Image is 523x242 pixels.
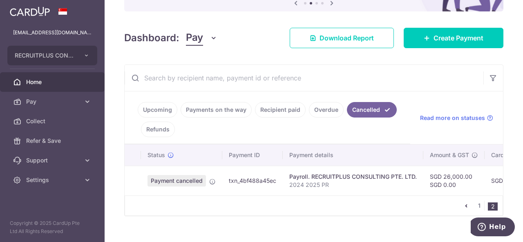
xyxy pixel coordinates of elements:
[222,144,283,166] th: Payment ID
[181,102,252,118] a: Payments on the way
[26,137,80,145] span: Refer & Save
[26,156,80,164] span: Support
[423,166,485,195] td: SGD 26,000.00 SGD 0.00
[430,151,469,159] span: Amount & GST
[26,78,80,86] span: Home
[15,51,75,60] span: RECRUITPLUS CONSULTING PTE. LTD.
[488,202,498,211] li: 2
[347,102,397,118] a: Cancelled
[186,30,203,46] span: Pay
[289,181,417,189] p: 2024 2025 PR
[186,30,217,46] button: Pay
[420,114,493,122] a: Read more on statuses
[138,102,177,118] a: Upcoming
[148,151,165,159] span: Status
[320,33,374,43] span: Download Report
[289,173,417,181] div: Payroll. RECRUITPLUS CONSULTING PTE. LTD.
[7,46,97,65] button: RECRUITPLUS CONSULTING PTE. LTD.
[309,102,344,118] a: Overdue
[471,218,515,238] iframe: Opens a widget where you can find more information
[474,201,484,211] a: 1
[491,151,522,159] span: CardUp fee
[125,65,483,91] input: Search by recipient name, payment id or reference
[222,166,283,195] td: txn_4bf488a45ec
[283,144,423,166] th: Payment details
[290,28,394,48] a: Download Report
[26,176,80,184] span: Settings
[255,102,306,118] a: Recipient paid
[26,117,80,125] span: Collect
[141,122,175,137] a: Refunds
[26,98,80,106] span: Pay
[420,114,485,122] span: Read more on statuses
[461,196,503,215] nav: pager
[148,175,206,186] span: Payment cancelled
[13,29,92,37] p: [EMAIL_ADDRESS][DOMAIN_NAME]
[434,33,483,43] span: Create Payment
[10,7,50,16] img: CardUp
[404,28,503,48] a: Create Payment
[124,31,179,45] h4: Dashboard:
